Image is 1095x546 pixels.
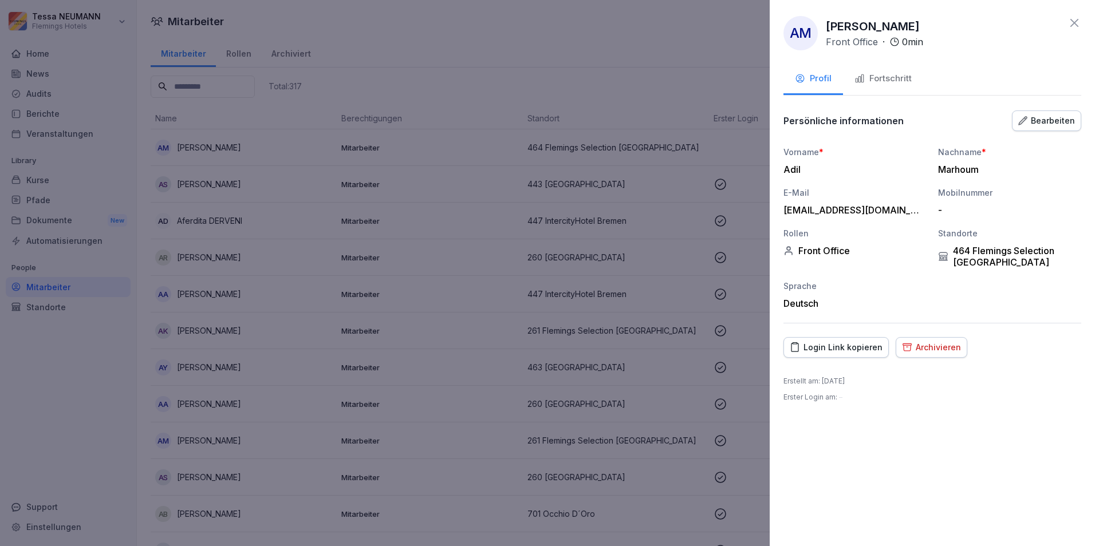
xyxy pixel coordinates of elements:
[902,35,923,49] p: 0 min
[902,341,961,354] div: Archivieren
[854,72,912,85] div: Fortschritt
[938,164,1076,175] div: Marhoum
[783,337,889,358] button: Login Link kopieren
[826,35,878,49] p: Front Office
[826,18,920,35] p: [PERSON_NAME]
[783,187,927,199] div: E-Mail
[1018,114,1075,127] div: Bearbeiten
[783,64,843,95] button: Profil
[783,245,927,256] div: Front Office
[938,204,1076,216] div: -
[783,376,845,386] p: Erstellt am : [DATE]
[783,115,904,126] p: Persönliche informationen
[839,393,842,401] span: –
[783,164,921,175] div: Adil
[783,227,927,239] div: Rollen
[783,298,927,309] div: Deutsch
[938,245,1081,268] div: 464 Flemings Selection [GEOGRAPHIC_DATA]
[783,16,818,50] div: AM
[783,146,927,158] div: Vorname
[938,227,1081,239] div: Standorte
[1012,110,1081,131] button: Bearbeiten
[783,392,842,402] p: Erster Login am :
[843,64,923,95] button: Fortschritt
[938,187,1081,199] div: Mobilnummer
[783,280,927,292] div: Sprache
[795,72,832,85] div: Profil
[783,204,921,216] div: [EMAIL_ADDRESS][DOMAIN_NAME]
[938,146,1081,158] div: Nachname
[826,35,923,49] div: ·
[790,341,883,354] div: Login Link kopieren
[896,337,967,358] button: Archivieren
